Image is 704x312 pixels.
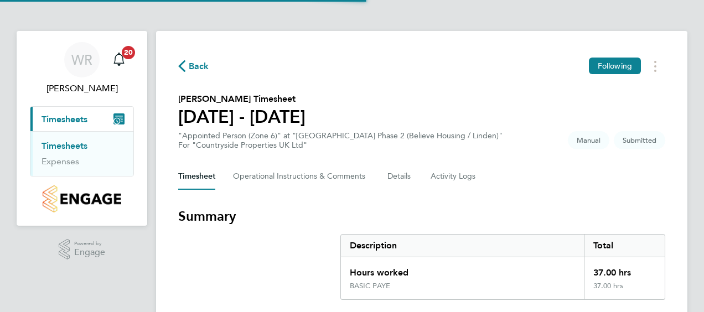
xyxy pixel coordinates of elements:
div: Total [584,235,665,257]
div: BASIC PAYE [350,282,390,290]
div: Hours worked [341,257,584,282]
a: Expenses [42,156,79,167]
div: For "Countryside Properties UK Ltd" [178,141,503,150]
nav: Main navigation [17,31,147,226]
div: Summary [340,234,665,300]
button: Details [387,163,413,190]
button: Timesheets [30,107,133,131]
span: Will Robson [30,82,134,95]
button: Operational Instructions & Comments [233,163,370,190]
span: Engage [74,248,105,257]
a: Timesheets [42,141,87,151]
span: This timesheet was manually created. [568,131,609,149]
button: Activity Logs [431,163,477,190]
span: WR [71,53,92,67]
h1: [DATE] - [DATE] [178,106,306,128]
span: This timesheet is Submitted. [614,131,665,149]
span: Following [598,61,632,71]
span: Back [189,60,209,73]
div: "Appointed Person (Zone 6)" at "[GEOGRAPHIC_DATA] Phase 2 (Believe Housing / Linden)" [178,131,503,150]
div: 37.00 hrs [584,282,665,299]
div: 37.00 hrs [584,257,665,282]
button: Timesheet [178,163,215,190]
a: 20 [108,42,130,77]
div: Timesheets [30,131,133,176]
h2: [PERSON_NAME] Timesheet [178,92,306,106]
span: 20 [122,46,135,59]
a: Go to home page [30,185,134,212]
a: Powered byEngage [59,239,106,260]
div: Description [341,235,584,257]
a: WR[PERSON_NAME] [30,42,134,95]
button: Back [178,59,209,73]
span: Timesheets [42,114,87,124]
h3: Summary [178,207,665,225]
span: Powered by [74,239,105,248]
button: Following [589,58,641,74]
button: Timesheets Menu [645,58,665,75]
img: countryside-properties-logo-retina.png [43,185,121,212]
